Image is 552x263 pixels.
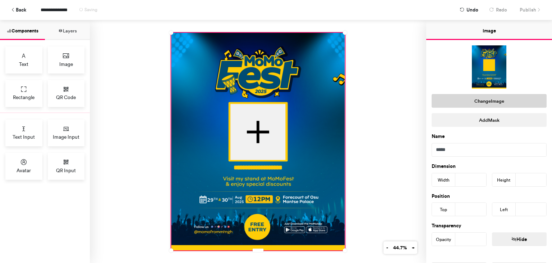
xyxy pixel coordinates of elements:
span: Image [59,61,73,68]
label: Name [432,133,445,140]
button: Undo [456,4,482,16]
button: + [409,241,417,254]
button: Back [7,4,30,16]
label: Position [432,193,450,200]
button: ChangeImage [432,94,547,108]
button: AddMask [432,113,547,127]
span: QR Input [56,167,76,174]
span: Saving [84,7,97,12]
span: Rectangle [13,94,34,101]
div: Left [492,203,516,217]
button: Hide [492,232,547,246]
span: Image Input [53,133,79,141]
span: Avatar [17,167,31,174]
iframe: Drift Widget Chat Controller [516,227,543,254]
div: Width [432,173,455,187]
label: Dimension [432,163,456,170]
div: Top [432,203,455,217]
span: Undo [466,4,478,16]
div: Opacity [432,233,455,246]
button: - [383,241,391,254]
span: Text [19,61,28,68]
span: Text Input [13,133,35,141]
label: Transparency [432,222,461,229]
div: Height [492,173,516,187]
button: 44.7% [390,241,409,254]
button: Image [426,20,552,40]
button: Layers [45,20,90,40]
span: QR Code [56,94,76,101]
